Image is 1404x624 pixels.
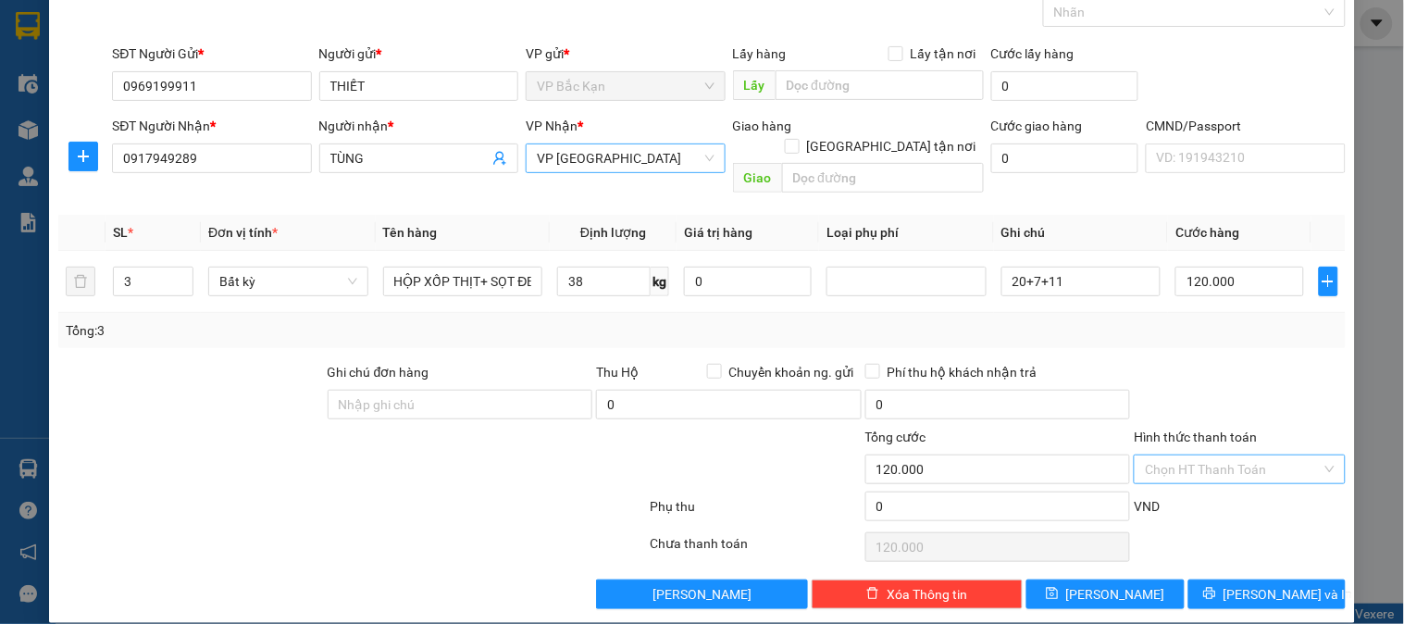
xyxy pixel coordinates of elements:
[328,365,429,380] label: Ghi chú đơn hàng
[880,362,1045,382] span: Phí thu hộ khách nhận trả
[1224,584,1353,605] span: [PERSON_NAME] và In
[1001,267,1162,296] input: Ghi Chú
[319,116,518,136] div: Người nhận
[526,119,578,133] span: VP Nhận
[733,163,782,193] span: Giao
[782,163,984,193] input: Dọc đường
[722,362,862,382] span: Chuyển khoản ng. gửi
[812,580,1023,609] button: deleteXóa Thông tin
[1066,584,1165,605] span: [PERSON_NAME]
[596,365,639,380] span: Thu Hộ
[733,70,776,100] span: Lấy
[652,584,752,605] span: [PERSON_NAME]
[776,70,984,100] input: Dọc đường
[1046,587,1059,602] span: save
[66,320,543,341] div: Tổng: 3
[994,215,1169,251] th: Ghi chú
[580,225,646,240] span: Định lượng
[684,267,812,296] input: 0
[991,144,1139,173] input: Cước giao hàng
[903,44,984,64] span: Lấy tận nơi
[1175,225,1239,240] span: Cước hàng
[1188,580,1346,609] button: printer[PERSON_NAME] và In
[648,496,863,529] div: Phụ thu
[991,46,1075,61] label: Cước lấy hàng
[887,584,967,605] span: Xóa Thông tin
[68,142,98,171] button: plus
[1320,274,1337,289] span: plus
[328,390,593,419] input: Ghi chú đơn hàng
[991,119,1083,133] label: Cước giao hàng
[1146,116,1345,136] div: CMND/Passport
[112,44,311,64] div: SĐT Người Gửi
[492,151,507,166] span: user-add
[1134,499,1160,514] span: VND
[865,430,926,444] span: Tổng cước
[537,72,714,100] span: VP Bắc Kạn
[800,136,984,156] span: [GEOGRAPHIC_DATA] tận nơi
[66,267,95,296] button: delete
[1203,587,1216,602] span: printer
[69,149,97,164] span: plus
[866,587,879,602] span: delete
[383,267,543,296] input: VD: Bàn, Ghế
[733,46,787,61] span: Lấy hàng
[1319,267,1338,296] button: plus
[733,119,792,133] span: Giao hàng
[219,268,357,295] span: Bất kỳ
[1134,430,1257,444] label: Hình thức thanh toán
[113,225,128,240] span: SL
[1026,580,1184,609] button: save[PERSON_NAME]
[648,533,863,566] div: Chưa thanh toán
[208,225,278,240] span: Đơn vị tính
[596,580,807,609] button: [PERSON_NAME]
[383,225,438,240] span: Tên hàng
[991,71,1139,101] input: Cước lấy hàng
[651,267,669,296] span: kg
[319,44,518,64] div: Người gửi
[819,215,994,251] th: Loại phụ phí
[112,116,311,136] div: SĐT Người Nhận
[526,44,725,64] div: VP gửi
[684,225,752,240] span: Giá trị hàng
[537,144,714,172] span: VP Bắc Sơn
